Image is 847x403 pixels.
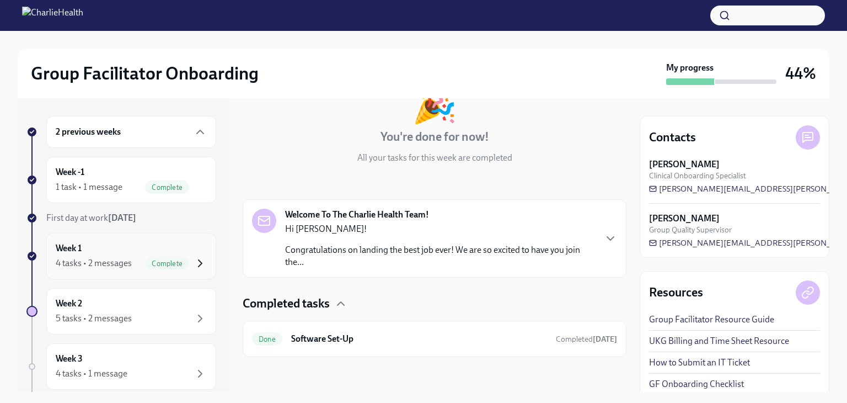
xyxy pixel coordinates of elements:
[26,233,216,279] a: Week 14 tasks • 2 messagesComplete
[56,368,127,380] div: 4 tasks • 1 message
[649,314,774,326] a: Group Facilitator Resource Guide
[243,295,330,312] h4: Completed tasks
[108,213,136,223] strong: [DATE]
[285,209,429,221] strong: Welcome To The Charlie Health Team!
[285,244,595,268] p: Congratulations on landing the best job ever! We are so excited to have you join the...
[666,62,714,74] strong: My progress
[56,353,83,365] h6: Week 3
[357,152,512,164] p: All your tasks for this week are completed
[649,213,720,225] strong: [PERSON_NAME]
[649,225,732,235] span: Group Quality Supervisor
[412,86,457,122] div: 🎉
[56,257,132,269] div: 4 tasks • 2 messages
[56,312,132,325] div: 5 tasks • 2 messages
[26,343,216,390] a: Week 34 tasks • 1 message
[46,116,216,148] div: 2 previous weeks
[556,335,617,344] span: Completed
[46,213,136,223] span: First day at work
[31,62,259,84] h2: Group Facilitator Onboarding
[593,335,617,344] strong: [DATE]
[56,298,82,310] h6: Week 2
[56,242,82,254] h6: Week 1
[56,126,121,138] h6: 2 previous weeks
[649,129,696,146] h4: Contacts
[785,63,816,83] h3: 44%
[56,166,84,178] h6: Week -1
[649,158,720,171] strong: [PERSON_NAME]
[649,378,744,390] a: GF Onboarding Checklist
[649,284,703,301] h4: Resources
[145,183,189,192] span: Complete
[145,259,189,268] span: Complete
[26,157,216,203] a: Week -11 task • 1 messageComplete
[56,181,122,193] div: 1 task • 1 message
[649,335,789,347] a: UKG Billing and Time Sheet Resource
[243,295,626,312] div: Completed tasks
[291,333,547,345] h6: Software Set-Up
[252,330,617,348] a: DoneSoftware Set-UpCompleted[DATE]
[285,223,595,235] p: Hi [PERSON_NAME]!
[556,334,617,344] span: September 19th, 2025 14:31
[22,7,83,24] img: CharlieHealth
[26,288,216,335] a: Week 25 tasks • 2 messages
[26,212,216,224] a: First day at work[DATE]
[649,357,750,369] a: How to Submit an IT Ticket
[380,129,489,145] h4: You're done for now!
[252,335,282,343] span: Done
[649,171,746,181] span: Clinical Onboarding Specialist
